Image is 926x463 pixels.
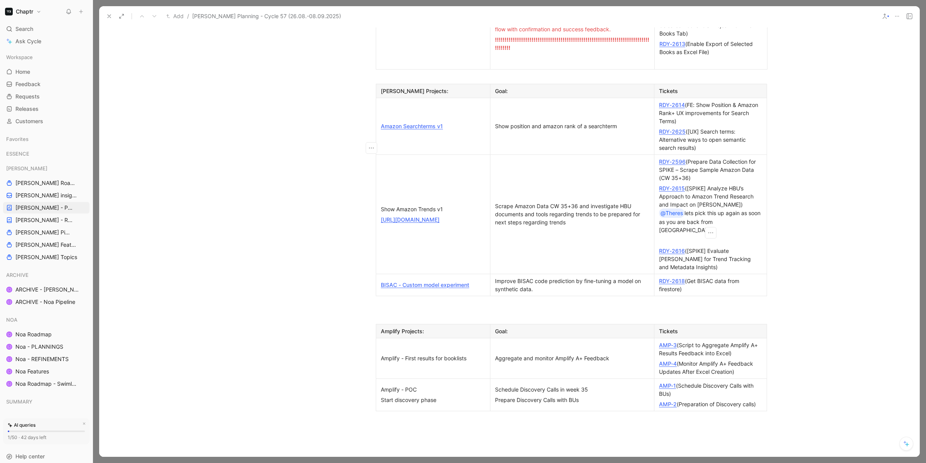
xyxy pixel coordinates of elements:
[187,12,189,21] span: /
[659,277,762,293] div: (Get BISAC data from firestore)
[3,396,90,407] div: SUMMARY
[659,184,762,234] div: ([SPIKE] Analyze HBU’s Approach to Amazon Trend Research and Impact on [PERSON_NAME]) lets pick t...
[659,360,762,376] div: (Monitor Amplify A+ Feedback Updates After Excel Creation)
[381,87,485,95] div: [PERSON_NAME] Projects:
[3,451,90,462] div: Help center
[495,354,649,362] div: Aggregate and monitor Amplify A+ Feedback
[15,253,77,261] span: [PERSON_NAME] Topics
[381,354,485,362] div: Amplify - First results for booklists
[192,12,341,21] span: [PERSON_NAME] Planning - Cycle 57 (26.08.-08.09.2025)
[15,298,75,306] span: ARCHIVE - Noa Pipeline
[6,165,47,172] span: [PERSON_NAME]
[3,251,90,263] a: [PERSON_NAME] Topics
[3,148,90,162] div: ESSENCE
[495,202,649,226] div: Scrape Amazon Data CW 35+36 and investigate HBU documents and tools regarding trends to be prepar...
[15,380,79,388] span: Noa Roadmap - Swimlanes
[381,282,469,288] a: BISAC - Custom model experiment
[3,341,90,353] a: Noa - PLANNINGS
[3,78,90,90] a: Feedback
[659,128,686,135] a: RDY-2625
[3,284,90,295] a: ARCHIVE - [PERSON_NAME] Pipeline
[3,314,90,390] div: NOANoa RoadmapNoa - PLANNINGSNoa - REFINEMENTSNoa FeaturesNoa Roadmap - Swimlanes
[3,103,90,115] a: Releases
[6,53,33,61] span: Workspace
[659,185,685,192] a: RDY-2615
[5,8,13,15] img: Chaptr
[381,327,485,335] div: Amplify Projects:
[381,396,485,404] div: Start discovery phase
[659,400,762,408] div: (Preparation of Discovery calls)
[659,102,685,108] a: RDY-2614
[15,68,30,76] span: Home
[659,382,676,389] a: AMP-1
[381,385,485,393] div: Amplify - POC
[3,353,90,365] a: Noa - REFINEMENTS
[15,80,41,88] span: Feedback
[3,133,90,145] div: Favorites
[381,205,485,213] div: Show Amazon Trends v1
[3,396,90,410] div: SUMMARY
[15,192,79,199] span: [PERSON_NAME] insights
[3,366,90,377] a: Noa Features
[6,398,32,405] span: SUMMARY
[659,87,762,95] div: Tickets
[3,190,90,201] a: [PERSON_NAME] insights
[3,296,90,308] a: ARCHIVE - Noa Pipeline
[3,6,43,17] button: ChaptrChaptr
[659,401,677,407] a: AMP-2
[3,66,90,78] a: Home
[15,355,69,363] span: Noa - REFINEMENTS
[3,163,90,263] div: [PERSON_NAME][PERSON_NAME] Roadmap - open items[PERSON_NAME] insights[PERSON_NAME] - PLANNINGS[PE...
[495,87,649,95] div: Goal:
[659,327,762,335] div: Tickets
[659,382,762,398] div: (Schedule Discovery Calls with BUs)
[3,36,90,47] a: Ask Cycle
[3,329,90,340] a: Noa Roadmap
[659,127,762,152] div: ([UX] Search terms: Alternative ways to open semantic search results)
[8,421,35,429] div: AI queries
[15,368,49,375] span: Noa Features
[495,396,649,404] div: Prepare Discovery Calls with BUs
[16,8,33,15] h1: Chaptr
[6,135,29,143] span: Favorites
[15,331,52,338] span: Noa Roadmap
[3,378,90,390] a: Noa Roadmap - Swimlanes
[15,241,79,249] span: [PERSON_NAME] Features
[15,179,76,187] span: [PERSON_NAME] Roadmap - open items
[659,341,762,357] div: (Script to Aggregate Amplify A+ Results Feedback into Excel)
[3,239,90,251] a: [PERSON_NAME] Features
[15,37,41,46] span: Ask Cycle
[15,117,43,125] span: Customers
[15,453,45,460] span: Help center
[495,385,649,393] div: Schedule Discovery Calls in week 35
[15,24,33,34] span: Search
[3,177,90,189] a: [PERSON_NAME] Roadmap - open items
[3,115,90,127] a: Customers
[659,247,762,271] div: ([SPIKE] Evaluate [PERSON_NAME] for Trend Tracking and Metadata Insights)
[381,123,443,129] a: Amazon Searchterms v1
[659,278,685,284] a: RDY-2618
[661,209,683,218] div: @Theres
[659,342,677,348] a: AMP-3
[8,434,46,441] div: 1/50 · 42 days left
[15,229,72,236] span: [PERSON_NAME] Pipeline
[659,360,677,367] a: AMP-4
[15,286,81,293] span: ARCHIVE - [PERSON_NAME] Pipeline
[15,343,63,351] span: Noa - PLANNINGS
[3,163,90,174] div: [PERSON_NAME]
[3,23,90,35] div: Search
[6,150,29,158] span: ESSENCE
[6,316,17,324] span: NOA
[495,327,649,335] div: Goal:
[3,202,90,214] a: [PERSON_NAME] - PLANNINGS
[659,40,762,56] div: (Enable Export of Selected Books as Excel File)
[15,93,40,100] span: Requests
[495,122,649,130] div: Show position and amazon rank of a searchterm
[15,204,74,212] span: [PERSON_NAME] - PLANNINGS
[3,148,90,159] div: ESSENCE
[381,216,439,223] a: [URL][DOMAIN_NAME]
[6,271,29,279] span: ARCHIVE
[3,91,90,102] a: Requests
[495,36,649,51] span: !!!!!!!!!!!!!!!!!!!!!!!!!!!!!!!!!!!!!!!!!!!!!!!!!!!!!!!!!!!!!!!!!!!!!!!!!!!!!!!!!!!!!!!!
[659,158,762,182] div: (Prepare Data Collection for SPIKE – Scrape Sample Amazon Data (CW 35+36)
